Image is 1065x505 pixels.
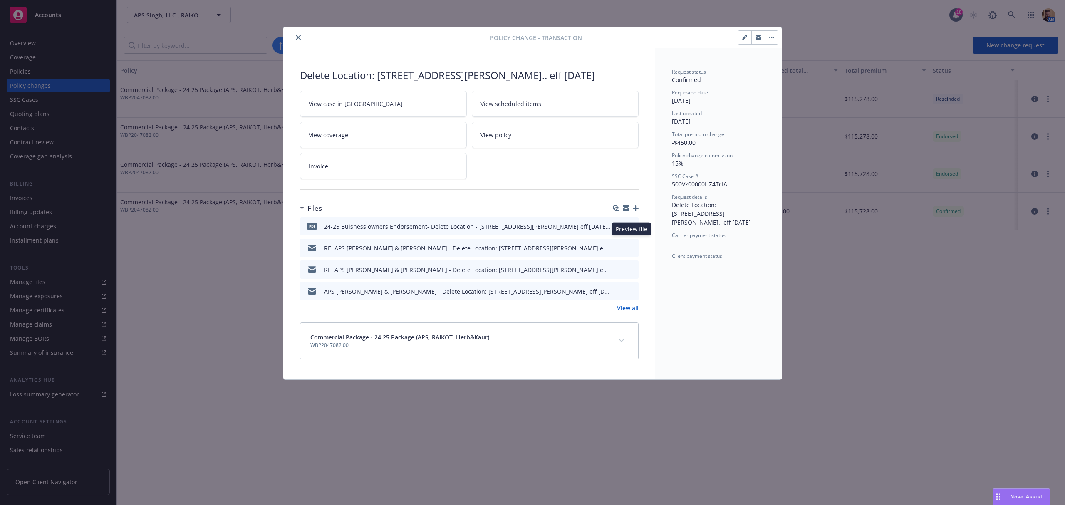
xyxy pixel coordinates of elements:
[307,223,317,229] span: pdf
[672,201,751,226] span: Delete Location: [STREET_ADDRESS][PERSON_NAME].. eff [DATE]
[672,159,684,167] span: 15%
[480,131,511,139] span: View policy
[993,488,1050,505] button: Nova Assist
[300,68,639,82] div: Delete Location: [STREET_ADDRESS][PERSON_NAME].. eff [DATE]
[672,89,708,96] span: Requested date
[628,244,635,252] button: preview file
[300,122,467,148] a: View coverage
[614,287,621,296] button: download file
[672,180,730,188] span: 500Vz00000HZ4TcIAL
[614,222,621,231] button: download file
[324,244,611,252] div: RE: APS [PERSON_NAME] & [PERSON_NAME] - Delete Location: [STREET_ADDRESS][PERSON_NAME] eff [DATE]...
[310,333,489,342] span: Commercial Package - 24 25 Package (APS, RAIKOT, Herb&Kaur)
[480,99,541,108] span: View scheduled items
[472,91,639,117] a: View scheduled items
[672,239,674,247] span: -
[672,97,691,104] span: [DATE]
[672,260,674,268] span: -
[628,222,635,231] button: preview file
[300,153,467,179] a: Invoice
[300,91,467,117] a: View case in [GEOGRAPHIC_DATA]
[324,265,611,274] div: RE: APS [PERSON_NAME] & [PERSON_NAME] - Delete Location: [STREET_ADDRESS][PERSON_NAME] eff [DATE]
[615,334,628,347] button: expand content
[614,244,621,252] button: download file
[672,139,696,146] span: -$450.00
[672,252,722,260] span: Client payment status
[628,287,635,296] button: preview file
[672,232,726,239] span: Carrier payment status
[672,152,733,159] span: Policy change commission
[309,131,348,139] span: View coverage
[1010,493,1043,500] span: Nova Assist
[672,117,691,125] span: [DATE]
[672,110,702,117] span: Last updated
[490,33,582,42] span: Policy change - Transaction
[993,489,1003,505] div: Drag to move
[324,222,611,231] div: 24-25 Buisness owners Endorsement- Delete Location - [STREET_ADDRESS][PERSON_NAME] eff [DATE].pdf
[300,203,322,214] div: Files
[628,265,635,274] button: preview file
[310,342,489,349] span: WBP2047082 00
[672,131,724,138] span: Total premium change
[672,193,707,201] span: Request details
[309,99,403,108] span: View case in [GEOGRAPHIC_DATA]
[293,32,303,42] button: close
[300,323,638,359] div: Commercial Package - 24 25 Package (APS, RAIKOT, Herb&Kaur)WBP2047082 00expand content
[672,173,698,180] span: SSC Case #
[617,304,639,312] a: View all
[614,265,621,274] button: download file
[309,162,328,171] span: Invoice
[307,203,322,214] h3: Files
[472,122,639,148] a: View policy
[612,223,651,235] div: Preview file
[672,76,701,84] span: Confirmed
[672,68,706,75] span: Request status
[324,287,611,296] div: APS [PERSON_NAME] & [PERSON_NAME] - Delete Location: [STREET_ADDRESS][PERSON_NAME] eff [DATE]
